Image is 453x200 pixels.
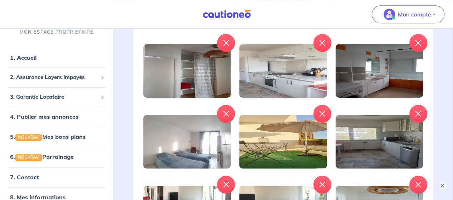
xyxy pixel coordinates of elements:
img: illu_account_valid_menu.svg [384,9,395,20]
img: cuisine 3.jpg [336,115,423,169]
div: 4. Publier mes annonces [3,109,110,124]
div: 5.NOUVEAUMes bons plans [3,130,110,144]
span: 2. Assurance Loyers Impayés [10,73,98,82]
p: MON ESPACE PROPRIÉTAIRE [20,29,93,35]
img: CHAMBRE 2.2.jpg [143,115,231,169]
button: illu_account_valid_menu.svgMon compte [372,5,444,23]
div: 6.NOUVEAUParrainage [3,150,110,164]
span: 3. Garantie Locataire [10,93,98,101]
img: terrasse.jpg [239,115,327,169]
img: cuisine 1.jpg [239,44,327,98]
a: 1. Accueil [10,54,37,61]
img: dresing.jpg [143,44,231,98]
a: 4. Publier mes annonces [10,113,78,120]
img: SDB.jpg [336,44,423,98]
a: 6.NOUVEAUParrainage [10,153,74,160]
div: 7. Contact [3,170,110,184]
div: 2. Assurance Loyers Impayés [3,70,110,84]
div: 3. Garantie Locataire [3,90,110,104]
button: × [439,182,446,189]
p: Mon compte [398,10,431,19]
div: 1. Accueil [3,50,110,65]
a: 5.NOUVEAUMes bons plans [10,133,86,140]
img: Cautioneo [200,10,254,19]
